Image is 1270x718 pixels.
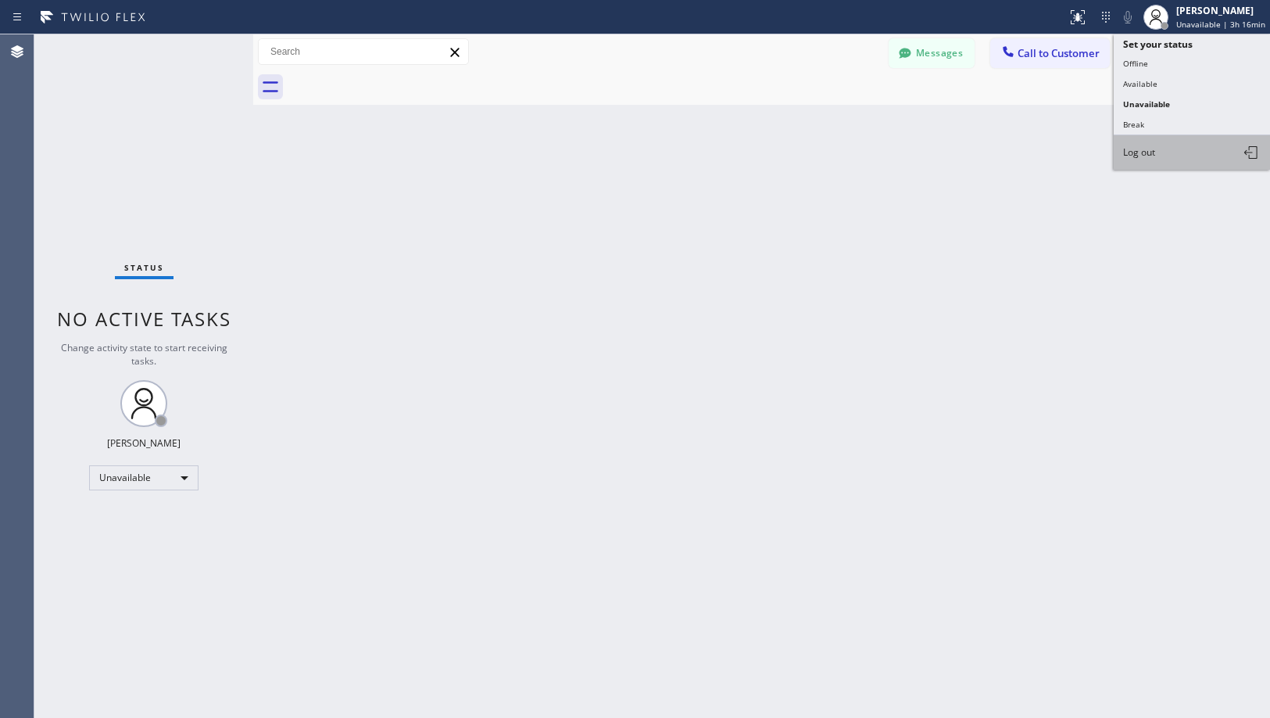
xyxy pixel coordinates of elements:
span: Unavailable | 3h 16min [1176,19,1265,30]
span: No active tasks [57,306,231,332]
input: Search [259,39,468,64]
button: Messages [889,38,975,68]
span: Status [124,262,164,273]
span: Call to Customer [1018,46,1100,60]
button: Mute [1117,6,1139,28]
div: [PERSON_NAME] [107,436,181,450]
div: [PERSON_NAME] [1176,4,1265,17]
button: Call to Customer [990,38,1110,68]
span: Change activity state to start receiving tasks. [61,341,227,368]
div: Unavailable [89,465,199,490]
